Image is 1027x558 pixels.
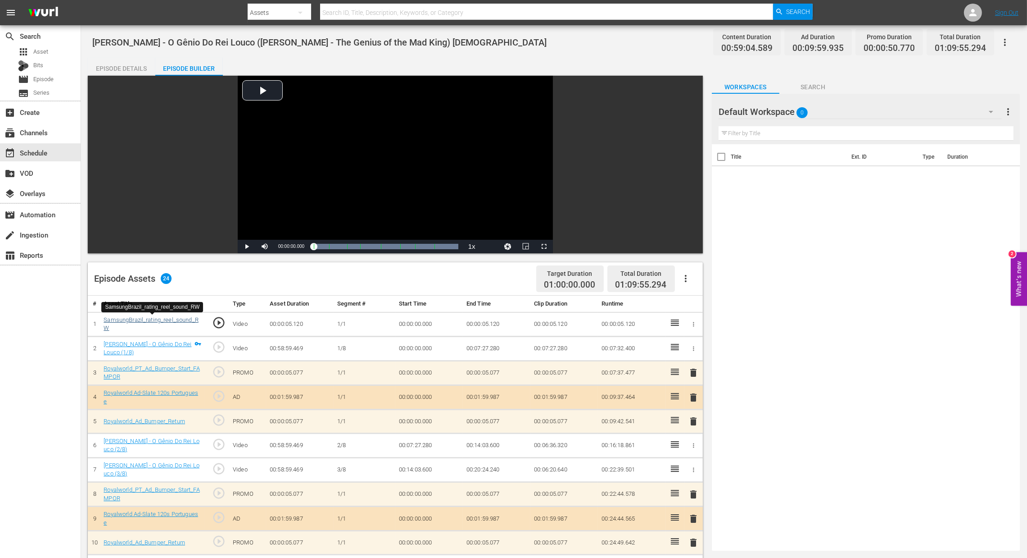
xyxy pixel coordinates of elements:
th: Duration [942,144,996,169]
a: Royalworld Ad-Slate 120s Portuguese [104,511,198,526]
td: 1 [88,312,100,336]
td: 1/1 [334,410,395,434]
span: Schedule [5,148,15,159]
td: 00:00:00.000 [395,507,463,531]
td: 9 [88,507,100,531]
div: Total Duration [615,267,667,280]
td: 00:00:05.077 [530,482,598,507]
a: SamsungBrazil_rating_reel_sound_RW [104,316,199,332]
div: Episode Builder [155,58,223,79]
button: Picture-in-Picture [517,240,535,253]
div: Episode Assets [94,273,172,284]
td: 00:01:59.987 [463,507,530,531]
div: Content Duration [721,31,773,43]
th: Clip Duration [530,296,598,312]
span: 24 [161,273,172,284]
span: play_circle_outline [212,340,226,354]
div: Ad Duration [792,31,844,43]
td: 00:00:00.000 [395,336,463,361]
th: Asset Duration [266,296,334,312]
a: [PERSON_NAME] - O Gênio Do Rei Louco (3/8) [104,462,199,477]
td: PROMO [229,361,266,385]
td: Video [229,457,266,482]
span: delete [688,513,699,524]
td: 00:00:05.077 [463,531,530,555]
td: 00:07:27.280 [530,336,598,361]
span: delete [688,537,699,548]
button: Open Feedback Widget [1011,252,1027,306]
td: 00:58:59.469 [266,457,334,482]
button: delete [688,488,699,501]
span: 01:09:55.294 [615,279,667,290]
span: Automation [5,210,15,220]
span: 01:00:00.000 [544,280,596,290]
td: 00:09:42.541 [598,410,665,434]
th: Type [229,296,266,312]
span: more_vert [1003,106,1013,117]
span: play_circle_outline [212,316,226,329]
td: 00:00:05.077 [463,482,530,507]
span: delete [688,392,699,403]
span: Search [779,82,847,93]
div: 2 [1009,251,1016,258]
td: 00:00:05.077 [463,361,530,385]
th: Type [917,144,942,169]
td: 00:20:24.240 [463,457,530,482]
td: PROMO [229,482,266,507]
a: Royalworld_Ad_Bumper_Return [104,539,185,546]
th: Title [731,144,846,169]
td: 00:16:18.861 [598,433,665,457]
span: Search [786,4,810,20]
td: 00:22:39.501 [598,457,665,482]
a: Royalworld_Ad_Bumper_Return [104,418,185,425]
td: 00:01:59.987 [530,507,598,531]
div: Target Duration [544,267,596,280]
th: End Time [463,296,530,312]
img: ans4CAIJ8jUAAAAAAAAAAAAAAAAAAAAAAAAgQb4GAAAAAAAAAAAAAAAAAAAAAAAAJMjXAAAAAAAAAAAAAAAAAAAAAAAAgAT5G... [22,2,65,23]
td: 6 [88,433,100,457]
td: 00:22:44.578 [598,482,665,507]
span: Channels [5,128,15,138]
td: 3/8 [334,457,395,482]
span: play_circle_outline [212,535,226,548]
span: Reports [5,250,15,261]
td: 00:01:59.987 [463,385,530,410]
th: Asset Title [100,296,204,312]
span: Bits [33,61,43,70]
a: Sign Out [995,9,1018,16]
td: 2 [88,336,100,361]
td: 1/8 [334,336,395,361]
td: 10 [88,531,100,555]
td: 00:01:59.987 [266,385,334,410]
button: delete [688,536,699,549]
td: 00:00:00.000 [395,531,463,555]
td: 1/1 [334,361,395,385]
button: Play [238,240,256,253]
span: Episode [33,75,54,84]
span: 00:00:50.770 [864,43,915,54]
td: 00:00:00.000 [395,482,463,507]
th: Runtime [598,296,665,312]
span: delete [688,489,699,500]
td: 00:24:44.565 [598,507,665,531]
td: Video [229,312,266,336]
td: 00:06:20.640 [530,457,598,482]
span: 0 [796,103,808,122]
div: Episode Details [88,58,155,79]
td: 1/1 [334,482,395,507]
a: Royalworld_PT_Ad_Bumper_Start_FAMPOR [104,365,199,380]
span: 00:59:04.589 [721,43,773,54]
span: Asset [18,46,29,57]
span: Series [18,88,29,99]
button: Episode Details [88,58,155,76]
button: delete [688,415,699,428]
td: 00:00:00.000 [395,385,463,410]
td: 00:00:05.120 [463,312,530,336]
td: 1/1 [334,531,395,555]
button: Jump To Time [499,240,517,253]
span: Episode [18,74,29,85]
th: Ext. ID [846,144,917,169]
a: Royalworld Ad-Slate 120s Portuguese [104,389,198,405]
button: delete [688,512,699,525]
span: Overlays [5,188,15,199]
